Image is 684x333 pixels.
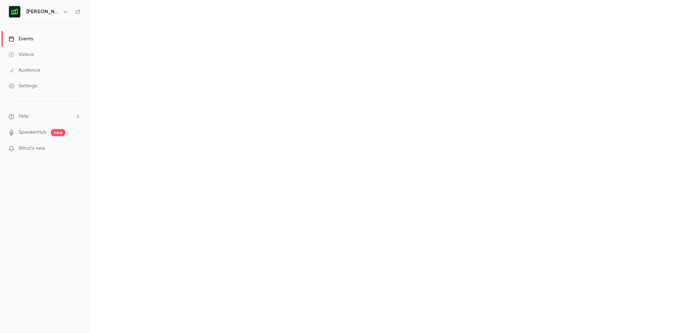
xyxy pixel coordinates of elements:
[9,82,37,89] div: Settings
[51,129,65,136] span: new
[19,129,47,136] a: SpeakerHub
[9,51,34,58] div: Videos
[9,113,81,120] li: help-dropdown-opener
[19,113,29,120] span: Help
[9,6,20,17] img: Moss UK
[9,35,33,42] div: Events
[26,8,60,15] h6: [PERSON_NAME] UK
[19,145,45,152] span: What's new
[9,67,40,74] div: Audience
